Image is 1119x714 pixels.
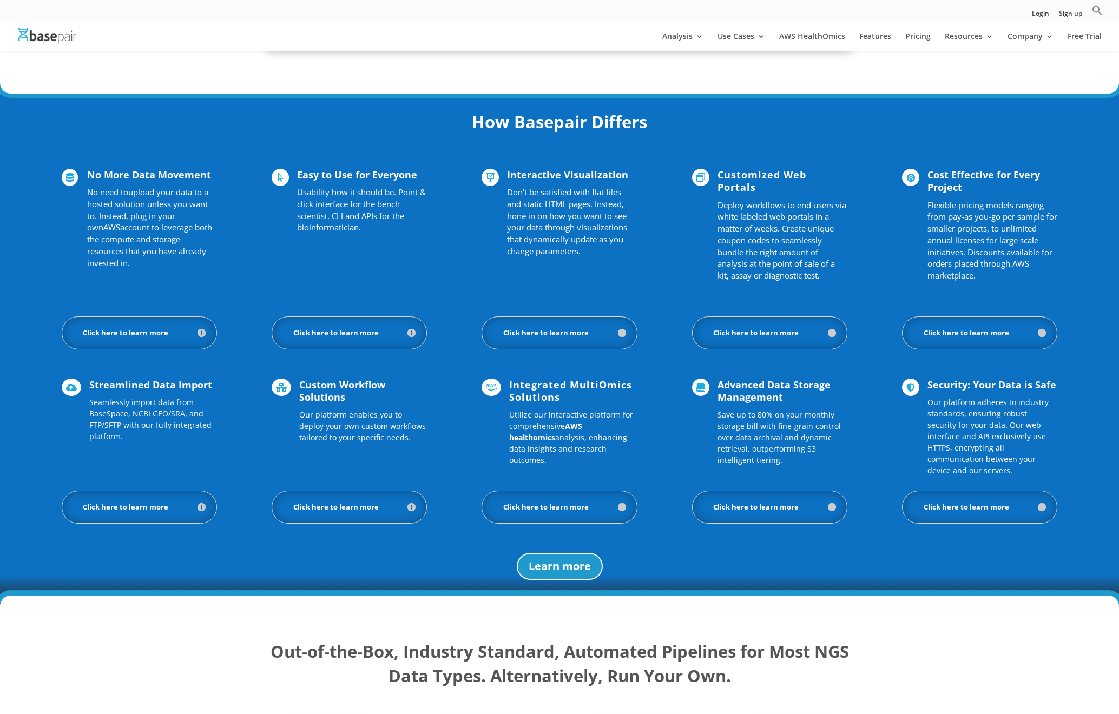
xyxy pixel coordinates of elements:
[482,379,501,396] span: 
[509,378,632,404] span: Integrated MultiOmics Solutions
[299,378,385,404] span: Custom Workflow Solutions
[913,502,1046,512] h5: Click here to learn more
[283,502,416,512] h5: Click here to learn more
[299,409,427,443] p: Our platform enables you to deploy your own custom workflows tailored to your specific needs.
[73,502,206,512] h5: Click here to learn more
[509,409,637,466] p: Utilize our interactive platform for comprehensive analysis, enhancing data insights and research...
[911,636,1106,701] iframe: Drift Widget Chat Controller
[297,168,417,181] span: Easy to Use for Everyone
[509,421,582,442] a: AWS healthomics
[73,328,206,338] h5: Click here to learn more
[927,378,1056,391] span: Security: Your Data is Safe
[272,379,291,396] span: 
[718,32,765,51] a: Use Cases
[1092,5,1103,16] svg: Search
[482,169,499,186] span: 
[692,169,709,186] span: 
[927,200,1057,281] span: Flexible pricing models ranging from pay-as you-go per sample for smaller projects, to unlimited ...
[297,187,426,233] span: Usability how it should be. Point & click interface for the bench scientist, CLI and APIs for the...
[703,502,836,512] h5: Click here to learn more
[902,379,919,396] span: 
[87,187,128,197] span: No need to
[507,168,628,181] span: Interactive Visualization
[493,502,626,512] h5: Click here to learn more
[472,110,647,133] strong: How Basepair Differs
[89,378,212,391] span: Streamlined Data Import
[703,328,836,338] h5: Click here to learn more
[89,396,217,442] p: Seamlessly import data from BaseSpace, NCBI GEO/SRA, and FTP/SFTP with our fully integrated platf...
[927,168,1040,194] span: Cost Effective for Every Project
[913,328,1046,338] h5: Click here to learn more
[718,200,846,281] span: Deploy workflows to end users via white labeled web portals in a matter of weeks. Create unique c...
[859,32,891,51] a: Features
[507,187,627,256] span: Don’t be satisfied with flat files and static HTML pages. Instead, hone in on how you want to see...
[493,328,626,338] h5: Click here to learn more
[62,379,81,396] span: 
[779,32,845,51] a: AWS HealthOmics
[718,168,806,194] span: Customized Web Portals
[718,378,831,404] span: Advanced Data Storage Management
[62,169,78,186] span: 
[1068,32,1102,51] a: Free Trial
[1059,10,1082,22] a: Sign up
[103,222,120,233] span: AWS
[927,396,1057,476] p: Our platform adheres to industry standards, ensuring robust security for your data. Our web inter...
[517,553,603,580] a: Learn more
[1092,5,1103,22] a: Search Icon Link
[87,222,212,268] span: account to leverage both the compute and storage resources that you have already invested in.
[272,169,289,186] span: 
[1008,32,1054,51] a: Company
[692,379,709,396] span: 
[1032,10,1049,22] a: Login
[271,640,849,687] strong: Out-of-the-Box, Industry Standard, Automated Pipelines for Most NGS Data Types. Alternatively, Ru...
[945,32,993,51] a: Resources
[902,169,919,186] span: 
[718,409,847,466] p: Save up to 80% on your monthly storage bill with fine-grain control over data archival and dynami...
[905,32,931,51] a: Pricing
[283,328,416,338] h5: Click here to learn more
[18,28,76,44] img: Basepair
[87,187,208,233] span: upload your data to a hosted solution unless you want to. Instead, plug in your own
[662,32,703,51] a: Analysis
[87,168,211,181] span: No More Data Movement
